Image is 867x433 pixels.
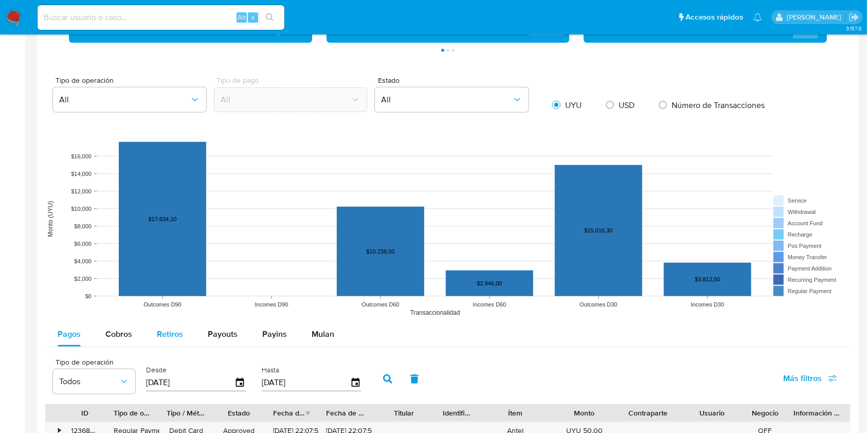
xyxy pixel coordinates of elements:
button: search-icon [259,10,280,25]
span: s [251,12,255,22]
a: Salir [848,12,859,23]
p: ximena.felix@mercadolibre.com [787,12,845,22]
span: Alt [238,12,246,22]
span: Accesos rápidos [685,12,743,23]
a: Notificaciones [753,13,762,22]
span: 3.157.0 [846,24,862,32]
input: Buscar usuario o caso... [38,11,284,24]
